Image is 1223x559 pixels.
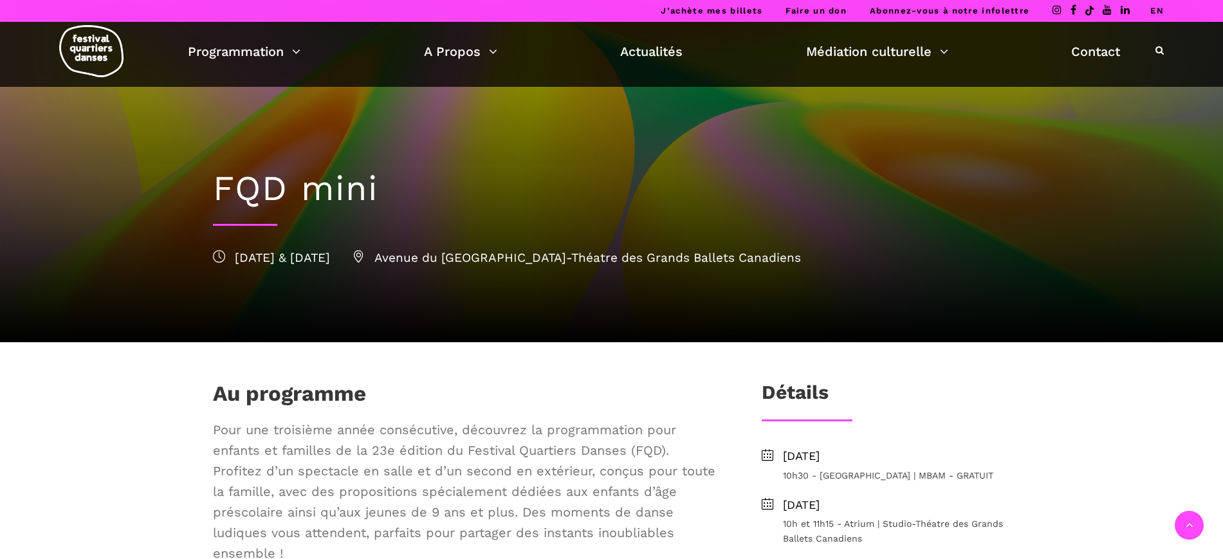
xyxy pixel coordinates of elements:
h1: FQD mini [213,168,1011,210]
span: Avenue du [GEOGRAPHIC_DATA]-Théatre des Grands Ballets Canadiens [353,250,801,265]
a: A Propos [424,41,497,62]
span: [DATE] & [DATE] [213,250,330,265]
span: 10h30 - [GEOGRAPHIC_DATA] | MBAM - GRATUIT [783,468,1011,482]
h1: Au programme [213,381,366,413]
span: [DATE] [783,447,1011,466]
a: J’achète mes billets [661,6,762,15]
a: Contact [1071,41,1120,62]
a: Médiation culturelle [806,41,948,62]
span: 10h et 11h15 - Atrium | Studio-Théatre des Grands Ballets Canadiens [783,517,1011,545]
a: Faire un don [786,6,847,15]
span: [DATE] [783,496,1011,515]
a: Actualités [620,41,683,62]
a: EN [1150,6,1164,15]
a: Abonnez-vous à notre infolettre [870,6,1029,15]
a: Programmation [188,41,300,62]
img: logo-fqd-med [59,25,124,77]
h3: Détails [762,381,829,413]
